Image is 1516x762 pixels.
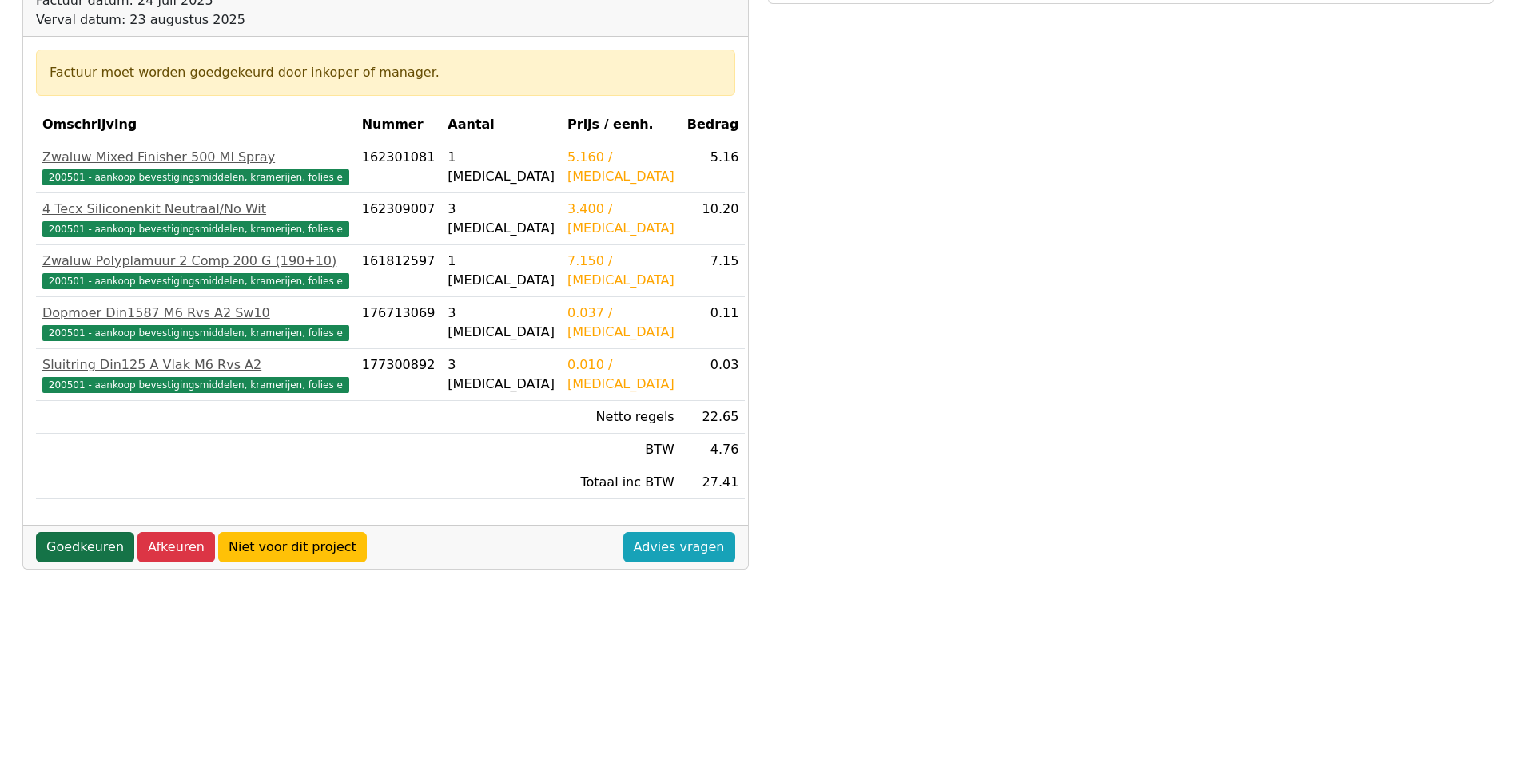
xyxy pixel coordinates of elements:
[42,304,349,323] div: Dopmoer Din1587 M6 Rvs A2 Sw10
[42,377,349,393] span: 200501 - aankoop bevestigingsmiddelen, kramerijen, folies e
[567,200,674,238] div: 3.400 / [MEDICAL_DATA]
[448,355,555,394] div: 3 [MEDICAL_DATA]
[36,10,326,30] div: Verval datum: 23 augustus 2025
[42,148,349,167] div: Zwaluw Mixed Finisher 500 Ml Spray
[567,355,674,394] div: 0.010 / [MEDICAL_DATA]
[448,200,555,238] div: 3 [MEDICAL_DATA]
[448,148,555,186] div: 1 [MEDICAL_DATA]
[681,109,746,141] th: Bedrag
[42,200,349,238] a: 4 Tecx Siliconenkit Neutraal/No Wit200501 - aankoop bevestigingsmiddelen, kramerijen, folies e
[356,349,442,401] td: 177300892
[681,401,746,434] td: 22.65
[42,221,349,237] span: 200501 - aankoop bevestigingsmiddelen, kramerijen, folies e
[42,355,349,375] div: Sluitring Din125 A Vlak M6 Rvs A2
[356,141,442,193] td: 162301081
[42,200,349,219] div: 4 Tecx Siliconenkit Neutraal/No Wit
[681,349,746,401] td: 0.03
[42,169,349,185] span: 200501 - aankoop bevestigingsmiddelen, kramerijen, folies e
[567,304,674,342] div: 0.037 / [MEDICAL_DATA]
[137,532,215,562] a: Afkeuren
[356,297,442,349] td: 176713069
[623,532,735,562] a: Advies vragen
[567,148,674,186] div: 5.160 / [MEDICAL_DATA]
[42,325,349,341] span: 200501 - aankoop bevestigingsmiddelen, kramerijen, folies e
[42,355,349,394] a: Sluitring Din125 A Vlak M6 Rvs A2200501 - aankoop bevestigingsmiddelen, kramerijen, folies e
[36,109,356,141] th: Omschrijving
[681,297,746,349] td: 0.11
[441,109,561,141] th: Aantal
[561,466,681,499] td: Totaal inc BTW
[448,304,555,342] div: 3 [MEDICAL_DATA]
[561,401,681,434] td: Netto regels
[681,466,746,499] td: 27.41
[36,532,134,562] a: Goedkeuren
[218,532,367,562] a: Niet voor dit project
[681,193,746,245] td: 10.20
[448,252,555,290] div: 1 [MEDICAL_DATA]
[681,434,746,466] td: 4.76
[561,109,681,141] th: Prijs / eenh.
[561,434,681,466] td: BTW
[42,252,349,290] a: Zwaluw Polyplamuur 2 Comp 200 G (190+10)200501 - aankoop bevestigingsmiddelen, kramerijen, folies e
[567,252,674,290] div: 7.150 / [MEDICAL_DATA]
[356,109,442,141] th: Nummer
[681,245,746,297] td: 7.15
[356,193,442,245] td: 162309007
[50,63,722,82] div: Factuur moet worden goedgekeurd door inkoper of manager.
[356,245,442,297] td: 161812597
[681,141,746,193] td: 5.16
[42,304,349,342] a: Dopmoer Din1587 M6 Rvs A2 Sw10200501 - aankoop bevestigingsmiddelen, kramerijen, folies e
[42,148,349,186] a: Zwaluw Mixed Finisher 500 Ml Spray200501 - aankoop bevestigingsmiddelen, kramerijen, folies e
[42,273,349,289] span: 200501 - aankoop bevestigingsmiddelen, kramerijen, folies e
[42,252,349,271] div: Zwaluw Polyplamuur 2 Comp 200 G (190+10)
